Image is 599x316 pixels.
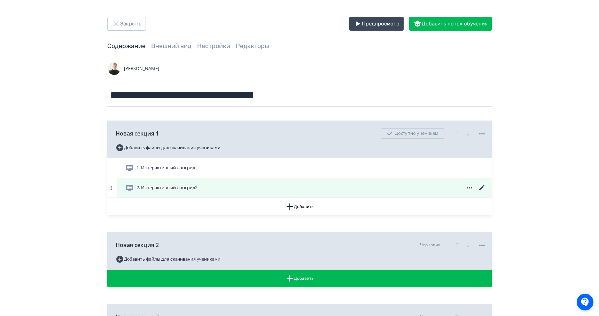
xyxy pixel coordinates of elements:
[124,65,159,72] span: [PERSON_NAME]
[107,42,146,50] a: Содержание
[107,158,492,178] div: 1. Интерактивный лонгрид
[116,254,220,265] button: Добавить файлы для скачивания учениками
[137,164,195,171] span: 1. Интерактивный лонгрид
[107,198,492,215] button: Добавить
[420,242,440,248] div: Черновик
[409,17,492,31] button: Добавить поток обучения
[116,241,159,249] span: Новая секция 2
[107,270,492,287] button: Добавить
[349,17,404,31] button: Предпросмотр
[381,128,444,139] div: Доступно ученикам
[116,129,159,138] span: Новая секция 1
[151,42,192,50] a: Внешний вид
[197,42,230,50] a: Настройки
[107,17,146,31] button: Закрыть
[107,62,121,76] img: Avatar
[236,42,269,50] a: Редакторы
[107,178,492,198] div: 2. Интерактивный лонгрид2
[137,184,197,191] span: 2. Интерактивный лонгрид2
[116,142,220,153] button: Добавить файлы для скачивания учениками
